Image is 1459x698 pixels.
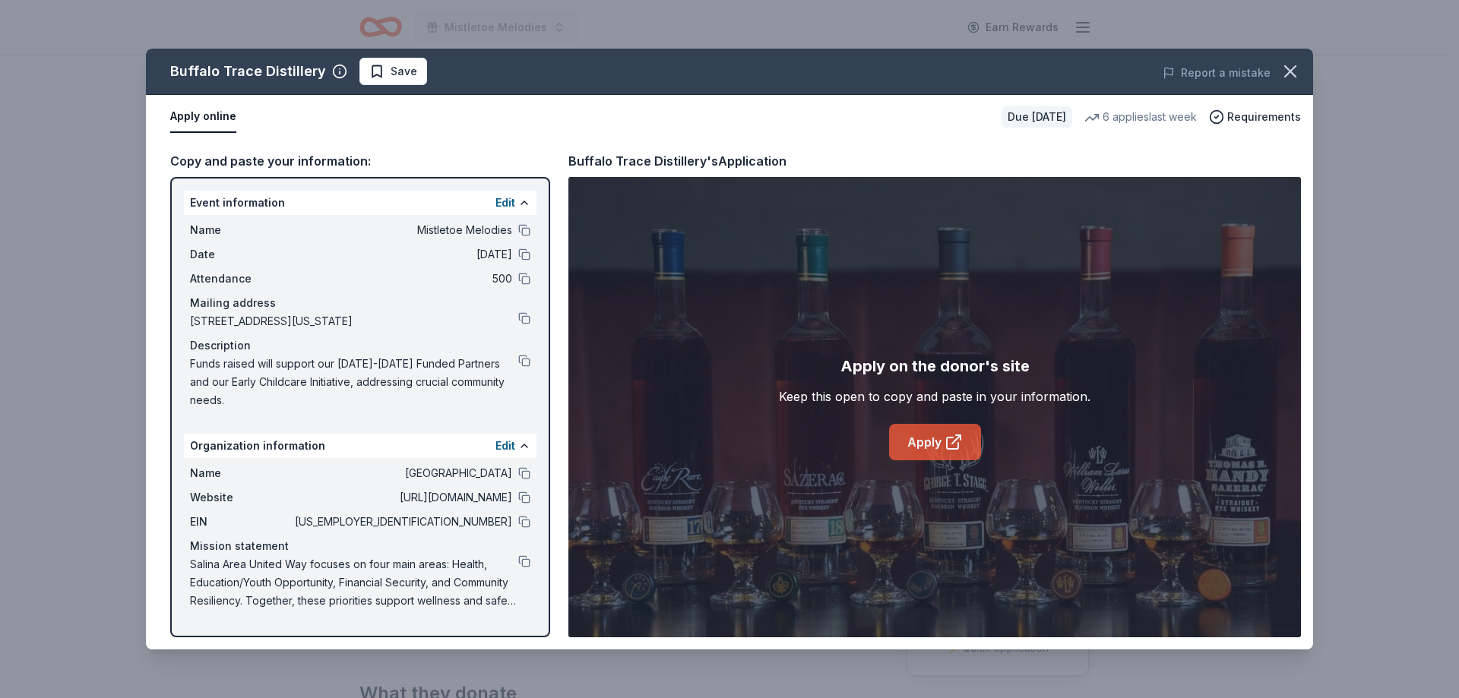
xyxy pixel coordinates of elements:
div: Description [190,336,530,355]
span: Salina Area United Way focuses on four main areas: Health, Education/Youth Opportunity, Financial... [190,555,518,610]
button: Edit [495,194,515,212]
button: Save [359,58,427,85]
div: Event information [184,191,536,215]
div: 6 applies last week [1084,108,1197,126]
div: Mission statement [190,537,530,555]
div: Organization information [184,434,536,458]
span: Name [190,464,292,482]
span: Date [190,245,292,264]
div: Copy and paste your information: [170,151,550,171]
button: Report a mistake [1163,64,1271,82]
span: [STREET_ADDRESS][US_STATE] [190,312,518,330]
span: 500 [292,270,512,288]
span: [US_EMPLOYER_IDENTIFICATION_NUMBER] [292,513,512,531]
div: Keep this open to copy and paste in your information. [779,387,1090,406]
span: Attendance [190,270,292,288]
div: Buffalo Trace Distillery's Application [568,151,786,171]
div: Mailing address [190,294,530,312]
span: [GEOGRAPHIC_DATA] [292,464,512,482]
a: Apply [889,424,981,460]
button: Requirements [1209,108,1301,126]
span: [DATE] [292,245,512,264]
span: Funds raised will support our [DATE]-[DATE] Funded Partners and our Early Childcare Initiative, a... [190,355,518,409]
span: Save [391,62,417,81]
span: [URL][DOMAIN_NAME] [292,488,512,507]
div: Apply on the donor's site [840,354,1030,378]
button: Edit [495,437,515,455]
span: Requirements [1227,108,1301,126]
span: Website [190,488,292,507]
div: Buffalo Trace Distillery [170,59,326,84]
span: EIN [190,513,292,531]
button: Apply online [170,101,236,133]
span: Mistletoe Melodies [292,221,512,239]
div: Due [DATE] [1002,106,1072,128]
span: Name [190,221,292,239]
